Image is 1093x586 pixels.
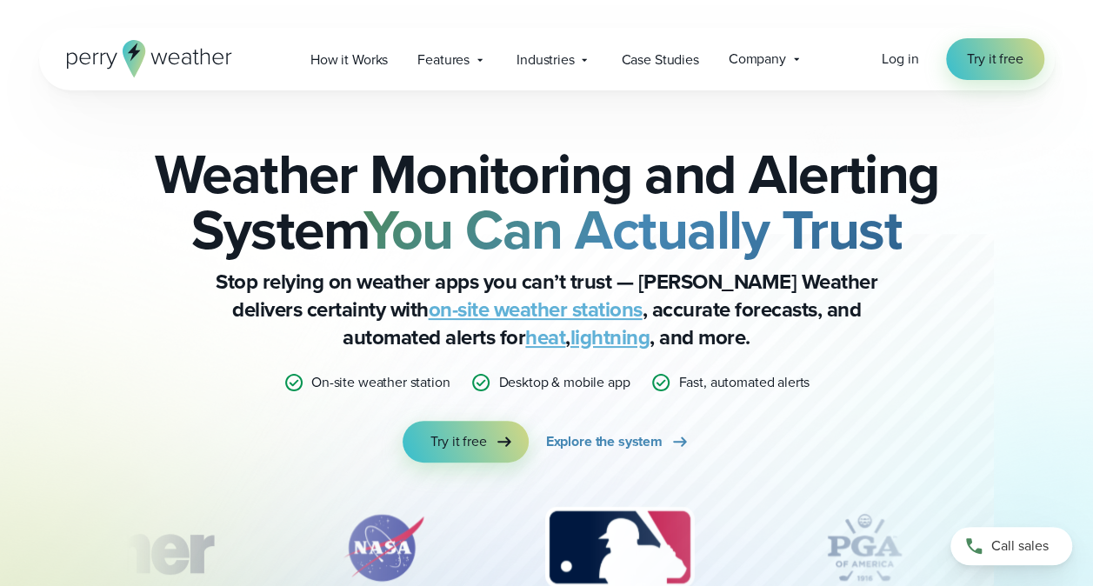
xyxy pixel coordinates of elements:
span: How it Works [310,50,388,70]
a: Log in [882,49,918,70]
span: Features [417,50,470,70]
span: Call sales [991,536,1049,556]
strong: You Can Actually Trust [363,189,902,270]
a: Try it free [403,421,528,463]
a: Explore the system [546,421,690,463]
p: Stop relying on weather apps you can’t trust — [PERSON_NAME] Weather delivers certainty with , ac... [199,268,895,351]
span: Case Studies [621,50,698,70]
span: Log in [882,49,918,69]
span: Try it free [967,49,1023,70]
p: On-site weather station [311,372,450,393]
span: Company [729,49,786,70]
a: on-site weather stations [429,294,643,325]
span: Try it free [430,431,486,452]
a: Case Studies [606,42,713,77]
a: Try it free [946,38,1043,80]
h2: Weather Monitoring and Alerting System [126,146,968,257]
a: heat [525,322,565,353]
a: lightning [570,322,650,353]
span: Industries [517,50,575,70]
span: Explore the system [546,431,663,452]
a: How it Works [296,42,403,77]
a: Call sales [950,527,1072,565]
p: Fast, automated alerts [678,372,810,393]
p: Desktop & mobile app [498,372,630,393]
